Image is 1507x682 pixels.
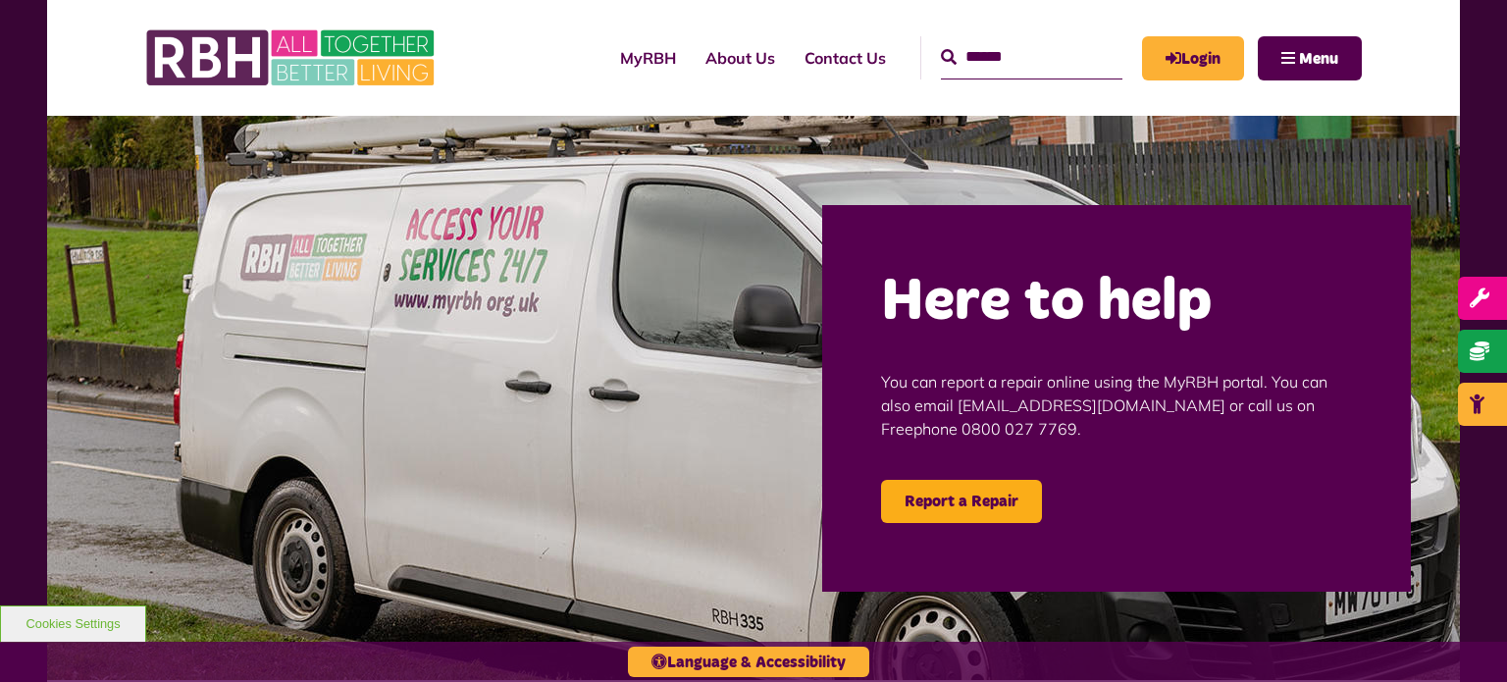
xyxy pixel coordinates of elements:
[1258,36,1362,80] button: Navigation
[628,647,869,677] button: Language & Accessibility
[605,31,691,84] a: MyRBH
[145,20,440,96] img: RBH
[691,31,790,84] a: About Us
[881,341,1352,470] p: You can report a repair online using the MyRBH portal. You can also email [EMAIL_ADDRESS][DOMAIN_...
[1142,36,1244,80] a: MyRBH
[790,31,901,84] a: Contact Us
[47,116,1460,680] img: Repairs 6
[881,264,1352,341] h2: Here to help
[1299,51,1338,67] span: Menu
[881,480,1042,523] a: Report a Repair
